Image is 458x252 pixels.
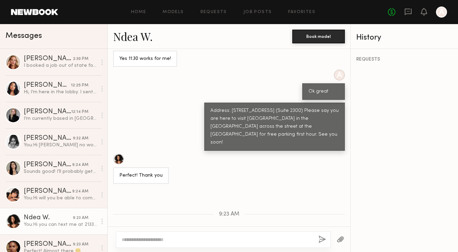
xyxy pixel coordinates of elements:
[131,10,146,14] a: Home
[71,109,88,115] div: 12:14 PM
[219,211,239,217] span: 9:23 AM
[210,107,339,147] div: Address: [STREET_ADDRESS] (Suite 2300) Please say you are here to visit [GEOGRAPHIC_DATA] in the ...
[288,10,315,14] a: Favorites
[119,172,163,180] div: Perfect! Thank you
[436,7,447,18] a: A
[72,162,88,168] div: 9:24 AM
[24,142,97,148] div: You: Hi [PERSON_NAME] no worries-- we will keep you in the loop for future
[6,32,42,40] span: Messages
[308,88,339,96] div: Ok great
[200,10,227,14] a: Requests
[24,82,71,89] div: [PERSON_NAME]
[24,195,97,201] div: You: Hi will you be able to come in [DATE]?
[73,135,88,142] div: 9:32 AM
[24,168,97,175] div: Sounds good! I’ll probably get there a little bit after noon :)
[24,241,73,248] div: [PERSON_NAME]
[24,221,97,228] div: You: Hi you can text me at 2133992436 when you get here [DATE].
[73,56,88,62] div: 2:30 PM
[119,55,171,63] div: Yes 11:30 works for me!
[113,29,153,44] a: Ndea W.
[71,82,88,89] div: 12:25 PM
[24,89,97,95] div: Hi, I’m here in the lobby. I sent a text, my number is [PHONE_NUMBER]
[292,30,345,43] button: Book model
[163,10,184,14] a: Models
[243,10,272,14] a: Job Posts
[356,34,452,42] div: History
[292,33,345,39] a: Book model
[24,188,72,195] div: [PERSON_NAME]
[24,108,71,115] div: [PERSON_NAME]
[24,55,73,62] div: [PERSON_NAME]
[24,135,73,142] div: [PERSON_NAME]
[356,57,452,62] div: REQUESTS
[24,115,97,122] div: I’m currently based in [GEOGRAPHIC_DATA] and usually drive in for confirmed work. If it’s helpful...
[73,215,88,221] div: 9:23 AM
[72,188,88,195] div: 9:24 AM
[24,161,72,168] div: [PERSON_NAME]
[24,62,97,69] div: I booked a job out of state for this week. When are you looking to shoot?
[24,214,73,221] div: Ndea W.
[73,241,88,248] div: 9:23 AM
